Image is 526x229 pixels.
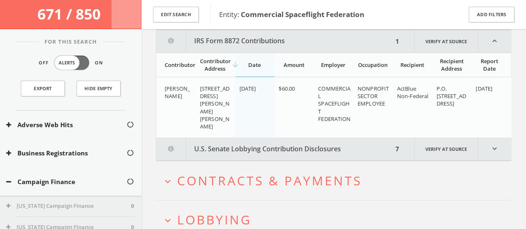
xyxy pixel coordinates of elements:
[240,61,270,69] div: Date
[6,148,126,158] button: Business Registrations
[153,7,199,23] button: Edit Search
[414,138,478,160] a: Verify at source
[241,10,364,19] b: Commercial Spaceflight Federation
[200,57,230,72] div: Contributor Address
[6,177,126,187] button: Campaign Finance
[177,211,252,228] span: Lobbying
[318,85,351,123] span: COMMERCIAL SPACEFLIGHT FEDERATION
[38,38,103,46] span: For This Search
[6,120,126,130] button: Adverse Web Hits
[156,30,393,52] button: IRS Form 8872 Contributions
[77,81,121,96] button: Hide Empty
[131,202,134,210] span: 0
[95,59,103,66] span: On
[162,215,173,226] i: expand_more
[279,85,295,92] span: $60.00
[318,61,348,69] div: Employer
[240,85,256,92] span: [DATE]
[165,61,191,69] div: Contributor
[393,30,402,52] div: 1
[37,4,104,24] span: 671 / 850
[162,176,173,187] i: expand_more
[6,202,131,210] button: [US_STATE] Campaign Finance
[21,81,65,96] a: Export
[478,138,511,160] i: expand_more
[358,85,389,107] span: NONPROFIT SECTOR EMPLOYEE
[219,10,364,19] span: Entity:
[476,57,503,72] div: Report Date
[397,61,427,69] div: Recipient
[436,85,466,107] span: P.O. [STREET_ADDRESS]
[414,30,478,52] a: Verify at source
[177,172,362,189] span: Contracts & Payments
[156,138,393,160] button: U.S. Senate Lobbying Contribution Disclosures
[200,85,230,130] span: [STREET_ADDRESS][PERSON_NAME][PERSON_NAME]
[162,174,511,187] button: expand_moreContracts & Payments
[397,85,428,100] span: ActBlue Non-Federal
[156,77,511,137] div: grid
[358,61,388,69] div: Occupation
[39,59,49,66] span: Off
[476,85,492,92] span: [DATE]
[478,30,511,52] i: expand_less
[165,85,190,100] span: [PERSON_NAME]
[279,61,309,69] div: Amount
[162,213,511,227] button: expand_moreLobbying
[393,138,402,160] div: 7
[436,57,467,72] div: Recipient Address
[469,7,514,23] button: Add Filters
[231,61,240,69] i: arrow_downward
